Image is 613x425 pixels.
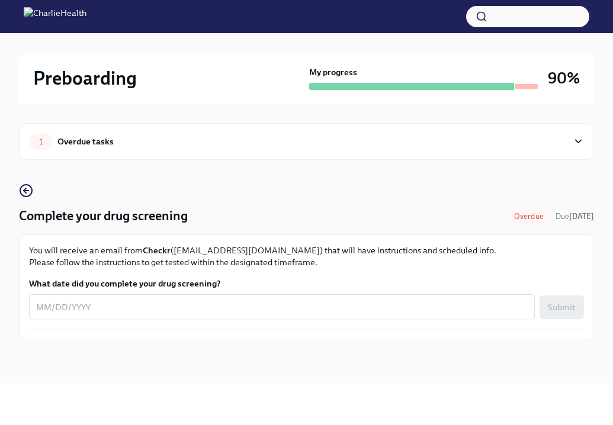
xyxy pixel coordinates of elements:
[309,66,357,78] strong: My progress
[548,67,580,89] h3: 90%
[29,244,584,268] p: You will receive an email from ([EMAIL_ADDRESS][DOMAIN_NAME]) that will have instructions and sch...
[19,207,188,225] h4: Complete your drug screening
[569,212,594,221] strong: [DATE]
[57,135,114,148] div: Overdue tasks
[556,212,594,221] span: Due
[29,278,584,289] label: What date did you complete your drug screening?
[33,66,137,90] h2: Preboarding
[32,137,50,146] span: 1
[143,245,171,256] strong: Checkr
[507,212,551,221] span: Overdue
[556,211,594,222] span: July 25th, 2025 07:00
[24,7,86,26] img: CharlieHealth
